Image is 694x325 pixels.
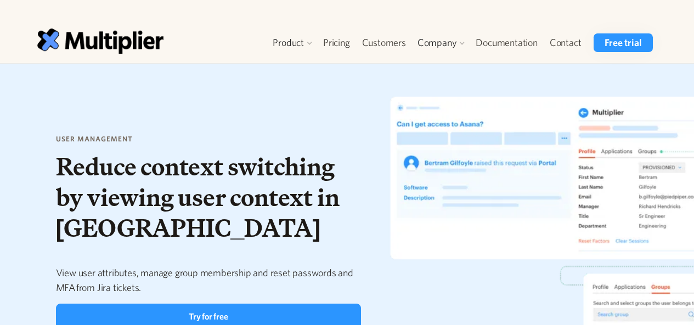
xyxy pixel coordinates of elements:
[56,265,362,295] p: View user attributes, manage group membership and reset passwords and MFA from Jira tickets.
[317,33,356,52] a: Pricing
[417,36,457,49] div: Company
[544,33,588,52] a: Contact
[594,33,652,52] a: Free trial
[56,134,362,145] h5: user management
[56,151,362,244] h1: Reduce context switching by viewing user context in [GEOGRAPHIC_DATA]
[273,36,304,49] div: Product
[470,33,543,52] a: Documentation
[356,33,412,52] a: Customers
